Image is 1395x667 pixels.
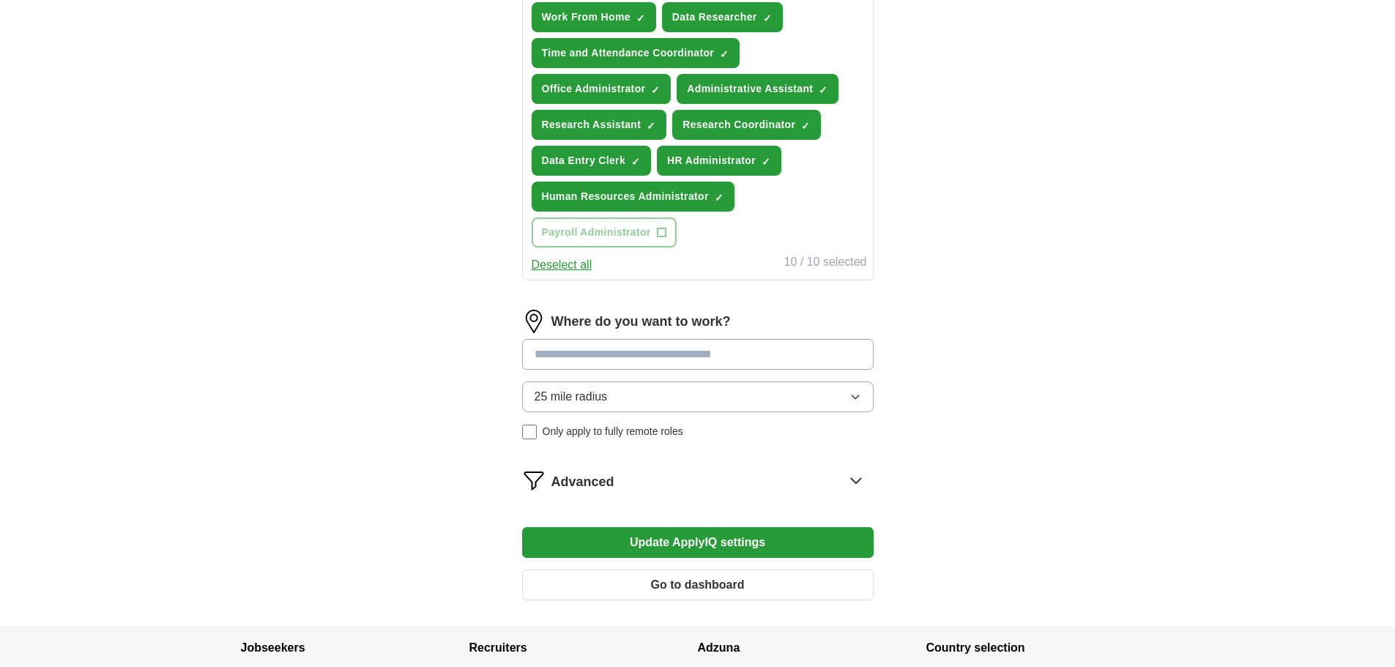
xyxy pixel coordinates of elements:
span: ✓ [801,120,810,132]
span: ✓ [651,84,660,96]
span: Data Entry Clerk [542,153,626,168]
span: Research Coordinator [682,117,795,133]
input: Only apply to fully remote roles [522,425,537,439]
button: Deselect all [532,256,592,274]
label: Where do you want to work? [551,312,731,332]
span: ✓ [631,156,640,168]
button: Human Resources Administrator✓ [532,182,734,212]
span: 25 mile radius [535,388,608,406]
button: Time and Attendance Coordinator✓ [532,38,740,68]
button: HR Administrator✓ [657,146,781,176]
button: Update ApplyIQ settings [522,527,874,558]
span: ✓ [763,12,772,24]
button: Office Administrator✓ [532,74,672,104]
span: ✓ [647,120,655,132]
img: location.png [522,310,546,333]
span: Work From Home [542,10,630,25]
span: Only apply to fully remote roles [543,424,683,439]
button: Data Researcher✓ [662,2,783,32]
button: Payroll Administrator [532,217,677,247]
span: HR Administrator [667,153,756,168]
button: Go to dashboard [522,570,874,600]
span: Research Assistant [542,117,641,133]
button: Research Assistant✓ [532,110,667,140]
span: Time and Attendance Coordinator [542,45,715,61]
span: Data Researcher [672,10,757,25]
span: ✓ [715,192,723,204]
button: Data Entry Clerk✓ [532,146,652,176]
img: filter [522,469,546,492]
button: Administrative Assistant✓ [677,74,838,104]
span: ✓ [720,48,729,60]
span: Administrative Assistant [687,81,813,97]
span: Office Administrator [542,81,646,97]
span: ✓ [819,84,827,96]
span: Human Resources Administrator [542,189,709,204]
span: ✓ [762,156,770,168]
span: ✓ [636,12,645,24]
span: Payroll Administrator [542,225,651,240]
div: 10 / 10 selected [784,253,867,274]
button: Work From Home✓ [532,2,656,32]
button: Research Coordinator✓ [672,110,821,140]
span: Advanced [551,472,614,492]
button: 25 mile radius [522,381,874,412]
